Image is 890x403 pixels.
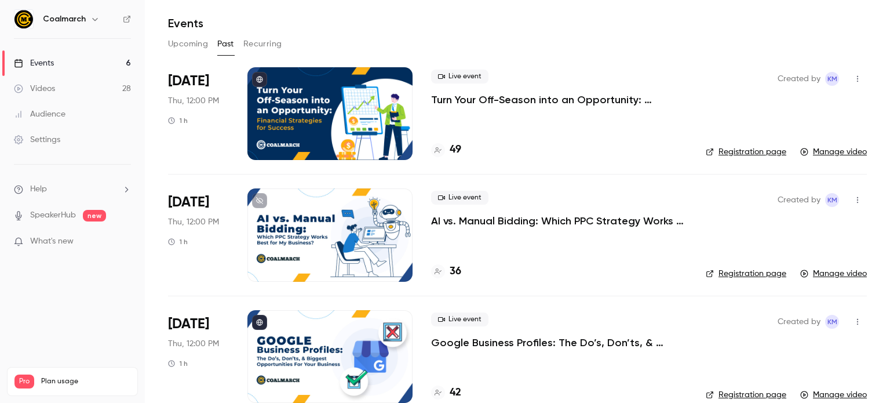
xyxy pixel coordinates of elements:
span: KM [827,72,837,86]
a: Registration page [706,268,786,279]
h6: Coalmarch [43,13,86,25]
a: Registration page [706,389,786,401]
button: Upcoming [168,35,208,53]
span: KM [827,315,837,329]
h4: 49 [450,142,461,158]
span: [DATE] [168,193,209,212]
div: Aug 21 Thu, 12:00 PM (America/New York) [168,67,229,160]
div: Audience [14,108,65,120]
span: Plan usage [41,377,130,386]
span: new [83,210,106,222]
a: Google Business Profiles: The Do’s, Don’ts, & Biggest Opportunities For Your Business [431,336,687,350]
a: Manage video [800,268,867,279]
div: 1 h [168,237,188,246]
a: Manage video [800,146,867,158]
span: Live event [431,191,488,205]
span: Live event [431,313,488,326]
span: Live event [431,70,488,83]
span: [DATE] [168,72,209,90]
span: Katie McCaskill [825,72,839,86]
iframe: Noticeable Trigger [117,237,131,247]
span: Pro [14,375,34,389]
span: [DATE] [168,315,209,333]
button: Recurring [243,35,282,53]
span: Thu, 12:00 PM [168,338,219,350]
img: Coalmarch [14,10,33,28]
span: Help [30,183,47,195]
div: Aug 7 Thu, 12:00 PM (America/New York) [168,188,229,281]
div: Jul 31 Thu, 12:00 PM (America/New York) [168,310,229,403]
h4: 42 [450,385,461,401]
span: Created by [778,72,820,86]
div: Settings [14,134,60,146]
div: 1 h [168,116,188,125]
span: Thu, 12:00 PM [168,95,219,107]
button: Past [217,35,234,53]
a: AI vs. Manual Bidding: Which PPC Strategy Works Best for My Business? [431,214,687,228]
span: KM [827,193,837,207]
a: Turn Your Off-Season into an Opportunity: Financial Strategies for Success [431,93,687,107]
span: Created by [778,315,820,329]
span: Katie McCaskill [825,193,839,207]
div: 1 h [168,359,188,368]
h1: Events [168,16,203,30]
div: Videos [14,83,55,95]
a: 42 [431,385,461,401]
h4: 36 [450,264,461,279]
span: Thu, 12:00 PM [168,216,219,228]
a: 49 [431,142,461,158]
div: Events [14,57,54,69]
span: What's new [30,235,74,248]
a: SpeakerHub [30,209,76,222]
li: help-dropdown-opener [14,183,131,195]
span: Created by [778,193,820,207]
span: Katie McCaskill [825,315,839,329]
a: Manage video [800,389,867,401]
a: 36 [431,264,461,279]
a: Registration page [706,146,786,158]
